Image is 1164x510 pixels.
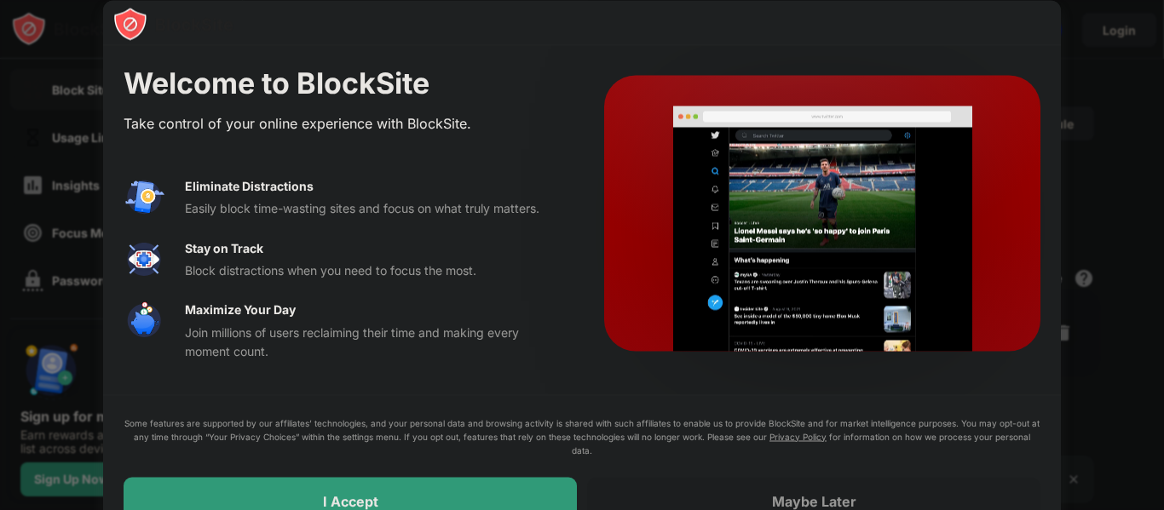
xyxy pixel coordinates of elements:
img: value-focus.svg [124,238,164,279]
img: value-avoid-distractions.svg [124,176,164,217]
div: Easily block time-wasting sites and focus on what truly matters. [185,199,563,218]
img: logo-blocksite.svg [113,7,233,41]
div: Join millions of users reclaiming their time and making every moment count. [185,323,563,361]
div: Welcome to BlockSite [124,66,563,101]
div: I Accept [323,492,378,509]
div: Maximize Your Day [185,301,296,319]
div: Block distractions when you need to focus the most. [185,261,563,279]
div: Eliminate Distractions [185,176,314,195]
a: Privacy Policy [769,431,827,441]
img: value-safe-time.svg [124,301,164,341]
div: Maybe Later [772,492,856,509]
div: Take control of your online experience with BlockSite. [124,111,563,135]
div: Stay on Track [185,238,263,257]
div: Some features are supported by our affiliates’ technologies, and your personal data and browsing ... [124,415,1040,456]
